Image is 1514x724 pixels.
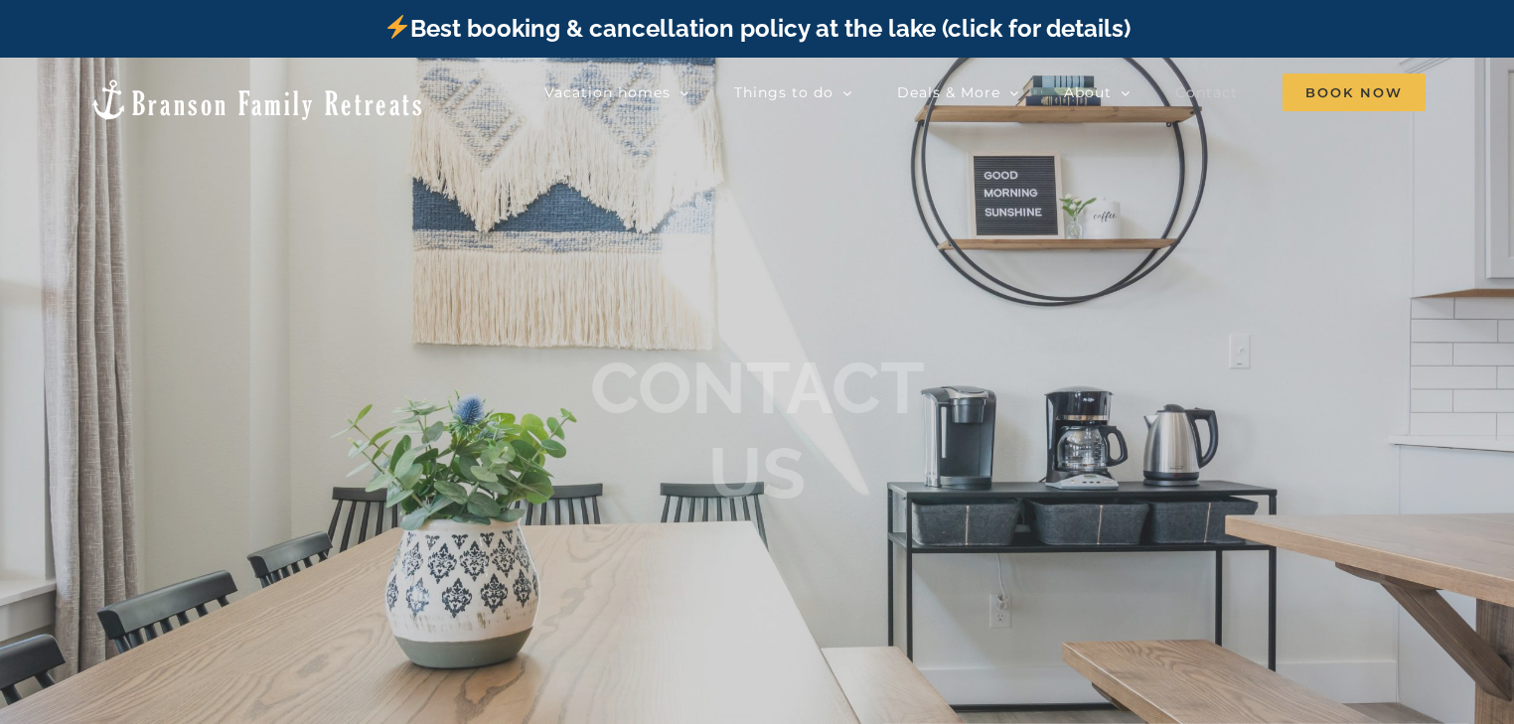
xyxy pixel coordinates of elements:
span: Contact [1175,85,1238,99]
span: Deals & More [897,85,1000,99]
a: About [1064,72,1131,112]
a: Deals & More [897,72,1019,112]
a: Contact [1175,72,1238,112]
a: Things to do [734,72,852,112]
a: Vacation homes [544,72,689,112]
a: Best booking & cancellation policy at the lake (click for details) [383,14,1131,43]
span: Book Now [1283,73,1426,111]
span: Vacation homes [544,85,671,99]
img: ⚡️ [385,15,409,39]
b: CONTACT US [590,346,925,515]
span: About [1064,85,1112,99]
img: Branson Family Retreats Logo [88,77,425,122]
span: Things to do [734,85,833,99]
a: Book Now [1283,72,1426,112]
nav: Main Menu [544,72,1426,112]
